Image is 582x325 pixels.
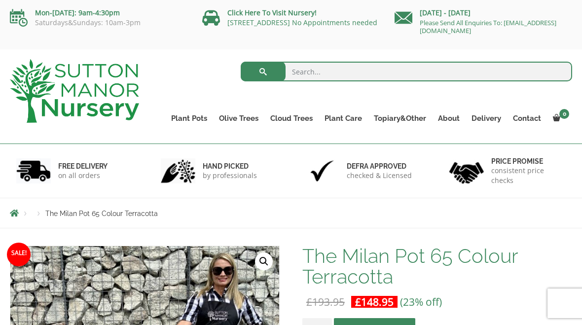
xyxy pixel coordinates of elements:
p: Saturdays&Sundays: 10am-3pm [10,19,187,27]
span: Sale! [7,243,31,266]
p: checked & Licensed [347,171,412,181]
a: 0 [547,111,572,125]
a: About [432,111,466,125]
a: Contact [507,111,547,125]
a: [STREET_ADDRESS] No Appointments needed [227,18,377,27]
a: Delivery [466,111,507,125]
a: Click Here To Visit Nursery! [227,8,317,17]
img: 2.jpg [161,158,195,183]
p: Mon-[DATE]: 9am-4:30pm [10,7,187,19]
bdi: 148.95 [355,295,394,309]
a: Topiary&Other [368,111,432,125]
span: The Milan Pot 65 Colour Terracotta [45,210,158,217]
a: Plant Pots [165,111,213,125]
a: Olive Trees [213,111,264,125]
p: on all orders [58,171,108,181]
h1: The Milan Pot 65 Colour Terracotta [302,246,572,287]
h6: hand picked [203,162,257,171]
img: logo [10,59,139,123]
a: Plant Care [319,111,368,125]
a: View full-screen image gallery [255,253,273,270]
img: 4.jpg [449,156,484,186]
p: by professionals [203,171,257,181]
p: consistent price checks [491,166,566,185]
a: Please Send All Enquiries To: [EMAIL_ADDRESS][DOMAIN_NAME] [420,18,556,35]
bdi: 193.95 [306,295,345,309]
h6: FREE DELIVERY [58,162,108,171]
nav: Breadcrumbs [10,209,572,217]
a: Cloud Trees [264,111,319,125]
p: [DATE] - [DATE] [395,7,572,19]
span: (23% off) [400,295,442,309]
input: Search... [241,62,573,81]
h6: Defra approved [347,162,412,171]
img: 3.jpg [305,158,339,183]
h6: Price promise [491,157,566,166]
span: 0 [559,109,569,119]
span: £ [306,295,312,309]
img: 1.jpg [16,158,51,183]
span: £ [355,295,361,309]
